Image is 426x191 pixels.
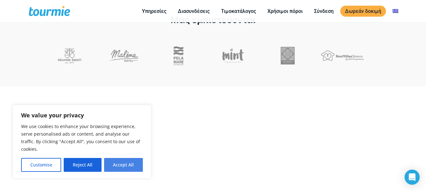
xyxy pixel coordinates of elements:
a: Υπηρεσίες [137,7,171,15]
a: Διασυνδέσεις [173,7,214,15]
a: Τιμοκατάλογος [216,7,261,15]
div: Open Intercom Messenger [405,170,420,185]
button: Customise [21,158,61,172]
a: Σύνδεση [309,7,338,15]
button: Accept All [104,158,143,172]
a: Δωρεάν δοκιμή [340,6,386,17]
p: We use cookies to enhance your browsing experience, serve personalised ads or content, and analys... [21,123,143,153]
button: Reject All [64,158,101,172]
p: We value your privacy [21,111,143,119]
a: Αλλαγή σε [388,7,403,15]
a: Χρήσιμοι πόροι [263,7,307,15]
